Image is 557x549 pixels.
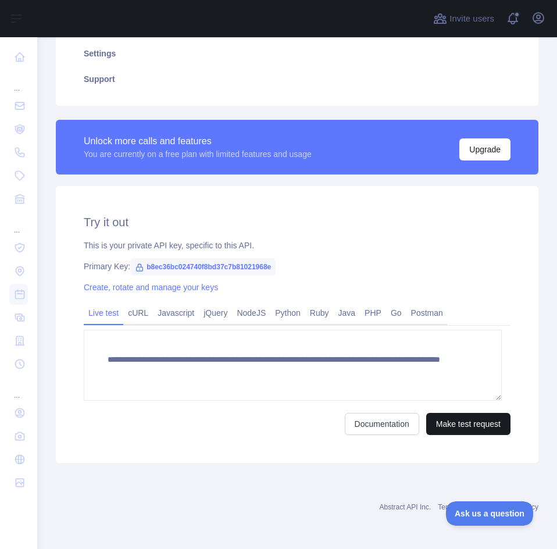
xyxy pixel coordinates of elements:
[9,377,28,400] div: ...
[84,148,312,160] div: You are currently on a free plan with limited features and usage
[449,12,494,26] span: Invite users
[426,413,510,435] button: Make test request
[199,304,232,322] a: jQuery
[345,413,419,435] a: Documentation
[9,70,28,93] div: ...
[84,261,510,272] div: Primary Key:
[70,66,524,92] a: Support
[438,503,488,511] a: Terms of service
[386,304,406,322] a: Go
[130,258,276,276] span: b8ec36bc024740f8bd37c7b81021968e
[334,304,360,322] a: Java
[459,138,510,161] button: Upgrade
[446,501,534,526] iframe: Toggle Customer Support
[84,304,123,322] a: Live test
[123,304,153,322] a: cURL
[84,214,510,230] h2: Try it out
[84,134,312,148] div: Unlock more calls and features
[270,304,305,322] a: Python
[153,304,199,322] a: Javascript
[9,212,28,235] div: ...
[431,9,497,28] button: Invite users
[305,304,334,322] a: Ruby
[232,304,270,322] a: NodeJS
[84,240,510,251] div: This is your private API key, specific to this API.
[84,283,218,292] a: Create, rotate and manage your keys
[360,304,386,322] a: PHP
[70,41,524,66] a: Settings
[380,503,431,511] a: Abstract API Inc.
[406,304,448,322] a: Postman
